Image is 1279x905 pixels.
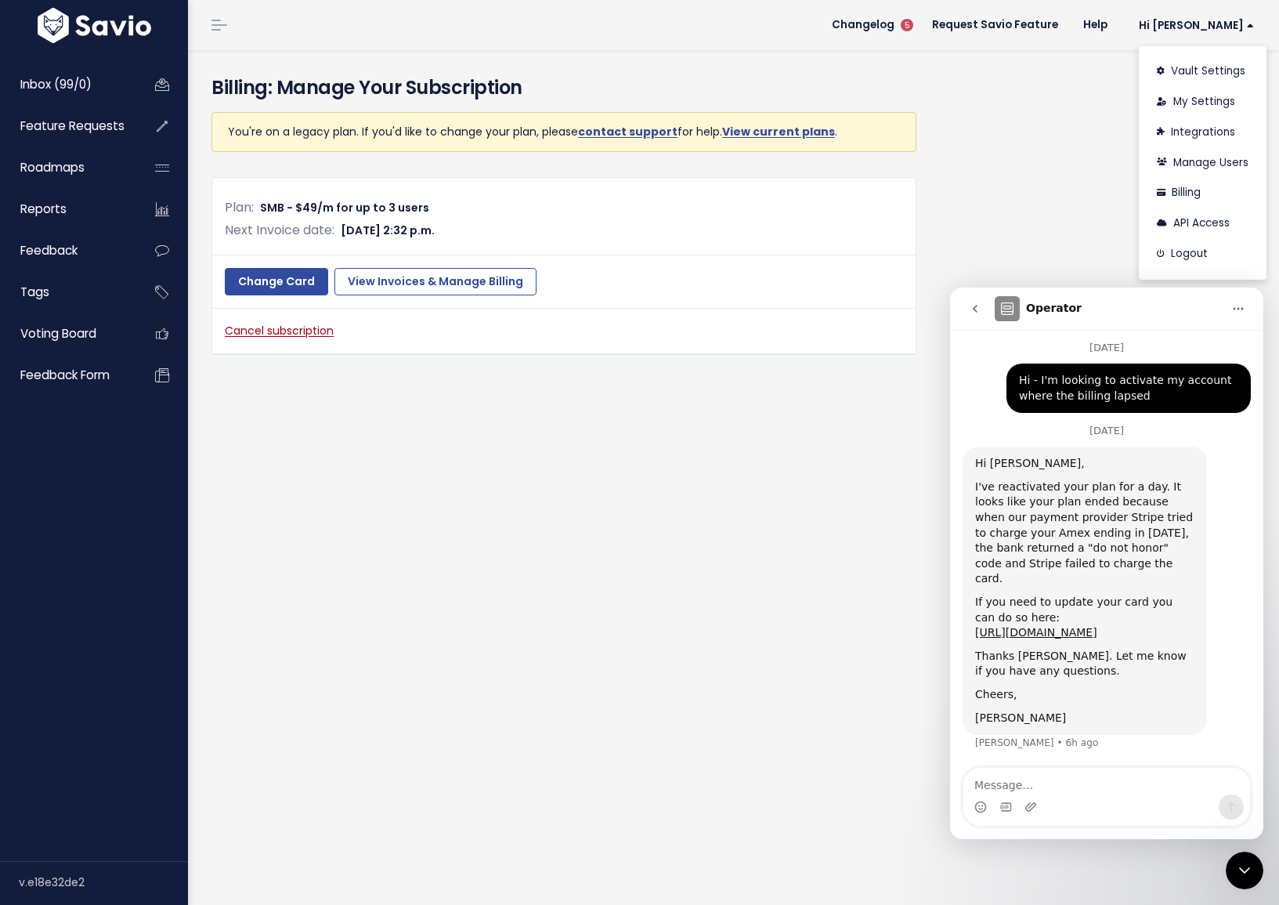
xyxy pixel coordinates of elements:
span: [DATE] 2:32 p.m. [341,223,435,238]
span: Tags [20,284,49,300]
img: logo-white.9d6f32f41409.svg [34,8,155,43]
span: Feature Requests [20,118,125,134]
a: Help [1071,13,1120,37]
a: contact support [578,124,677,139]
a: View current plans [722,124,835,139]
span: Inbox (99/0) [20,76,92,92]
span: Feedback form [20,367,110,383]
div: v.e18e32de2 [19,862,188,903]
a: Hi [PERSON_NAME] [1120,13,1266,38]
a: Reports [4,191,130,227]
a: Cancel subscription [225,323,334,338]
h4: Billing: Manage Your Subscription [211,74,1256,102]
a: Feedback form [4,357,130,393]
span: Hi [PERSON_NAME] [1139,20,1254,31]
span: Next Invoice date: [225,221,334,239]
span: Changelog [832,20,894,31]
div: Hi [PERSON_NAME] [1139,46,1266,280]
a: Feature Requests [4,108,130,144]
a: Billing [1145,178,1260,208]
div: You're on a legacy plan. If you'd like to change your plan, please for help. . [211,112,916,152]
a: Voting Board [4,316,130,352]
span: 5 [901,19,913,31]
span: SMB - $49/m for up to 3 users [260,200,429,215]
span: Voting Board [20,325,96,342]
span: Roadmaps [20,159,85,176]
a: My Settings [1145,87,1260,118]
a: Tags [4,274,130,310]
a: View Invoices & Manage Billing [334,268,537,296]
a: API Access [1145,208,1260,239]
a: Change Card [225,268,328,296]
a: Logout [1145,239,1260,270]
a: Inbox (99/0) [4,67,130,103]
span: Reports [20,201,67,217]
iframe: Intercom live chat [1226,852,1263,889]
a: Integrations [1145,117,1260,147]
iframe: Intercom live chat [950,288,1263,839]
span: Plan: [225,198,254,216]
a: Feedback [4,233,130,269]
a: Roadmaps [4,150,130,186]
a: Vault Settings [1145,56,1260,87]
span: Feedback [20,242,78,259]
a: Manage Users [1145,147,1260,178]
a: Request Savio Feature [920,13,1071,37]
